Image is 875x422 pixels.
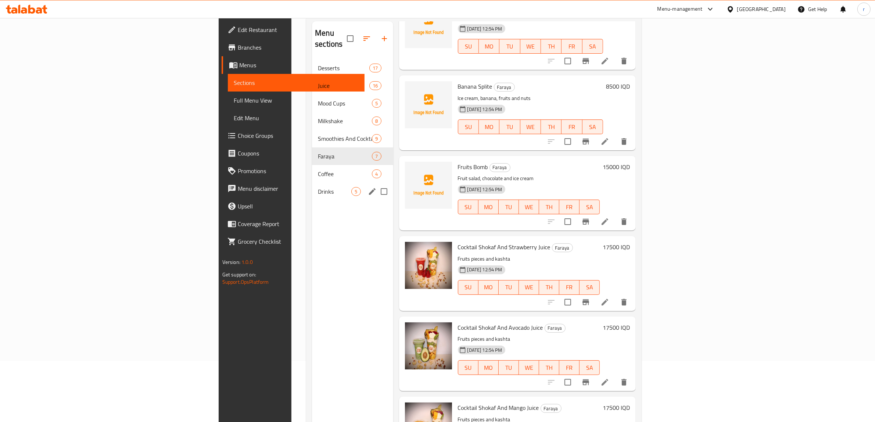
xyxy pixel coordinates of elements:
button: delete [615,213,633,230]
span: Get support on: [222,270,256,279]
button: Branch-specific-item [577,213,595,230]
div: Faraya [494,83,515,92]
div: Faraya [552,243,573,252]
span: WE [522,282,536,293]
button: delete [615,52,633,70]
button: FR [562,39,582,54]
span: Faraya [490,163,510,172]
a: Support.OpsPlatform [222,277,269,287]
span: Edit Menu [234,114,359,122]
span: Version: [222,257,240,267]
span: TH [542,282,556,293]
p: Fruits pieces and kashta [458,335,600,344]
div: Coffee4 [312,165,393,183]
button: MO [478,280,499,295]
span: TU [502,282,516,293]
div: Mood Cups5 [312,94,393,112]
span: TU [502,41,517,52]
p: Ice cream, banana, fruits and nuts [458,94,603,103]
div: Faraya [545,324,566,333]
div: items [372,169,381,178]
span: Mood Cups [318,99,372,108]
span: TH [542,362,556,373]
button: FR [559,200,580,214]
button: TU [499,39,520,54]
span: WE [522,362,536,373]
span: FR [562,202,577,212]
a: Edit menu item [600,217,609,226]
span: SU [461,122,476,132]
span: Banana Splite [458,81,492,92]
span: 9 [372,135,381,142]
a: Edit menu item [600,378,609,387]
span: 8 [372,118,381,125]
h6: 17500 IQD [603,403,630,413]
div: Smoothies And Cocktails9 [312,130,393,147]
span: SU [461,202,476,212]
span: Menus [239,61,359,69]
img: Fruits Bomb [405,162,452,209]
div: Faraya [490,163,510,172]
button: SA [580,360,600,375]
span: Select to update [560,214,575,229]
a: Coupons [222,144,365,162]
button: TH [539,200,559,214]
span: WE [522,202,536,212]
span: MO [481,362,496,373]
span: 16 [370,82,381,89]
span: Cocktail Shokaf And Strawberry Juice [458,242,551,253]
button: delete [615,293,633,311]
h6: 15000 IQD [603,162,630,172]
span: 17 [370,65,381,72]
span: Sort sections [358,30,376,47]
a: Menus [222,56,365,74]
button: TU [499,360,519,375]
button: SU [458,39,479,54]
button: SU [458,360,478,375]
span: Smoothies And Cocktails [318,134,372,143]
span: Select to update [560,134,575,149]
span: FR [562,362,577,373]
div: Juice16 [312,77,393,94]
span: 5 [372,100,381,107]
span: FR [564,122,579,132]
img: Cocktail Shokaf And Strawberry Juice [405,242,452,289]
button: SA [582,119,603,134]
span: Faraya [545,324,565,332]
div: Menu-management [657,5,703,14]
a: Menu disclaimer [222,180,365,197]
div: Desserts17 [312,59,393,77]
span: FR [562,282,577,293]
button: WE [519,280,539,295]
button: MO [479,119,499,134]
span: TH [544,122,559,132]
span: Juice [318,81,369,90]
h6: 8500 IQD [606,81,630,92]
span: WE [523,41,538,52]
span: [DATE] 12:54 PM [465,106,505,113]
span: Upsell [238,202,359,211]
span: Faraya [541,404,561,413]
div: items [372,117,381,125]
button: SU [458,280,478,295]
div: Milkshake [318,117,372,125]
span: Choice Groups [238,131,359,140]
span: Select all sections [343,31,358,46]
p: Fruits pieces and kashta [458,254,600,264]
span: Select to update [560,294,575,310]
span: SA [585,122,600,132]
button: SU [458,119,479,134]
div: Faraya7 [312,147,393,165]
a: Full Menu View [228,92,365,109]
span: r [863,5,865,13]
button: delete [615,133,633,150]
button: TH [539,360,559,375]
span: FR [564,41,579,52]
div: Drinks5edit [312,183,393,200]
span: MO [481,282,496,293]
button: WE [519,360,539,375]
span: MO [481,202,496,212]
a: Edit menu item [600,57,609,65]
